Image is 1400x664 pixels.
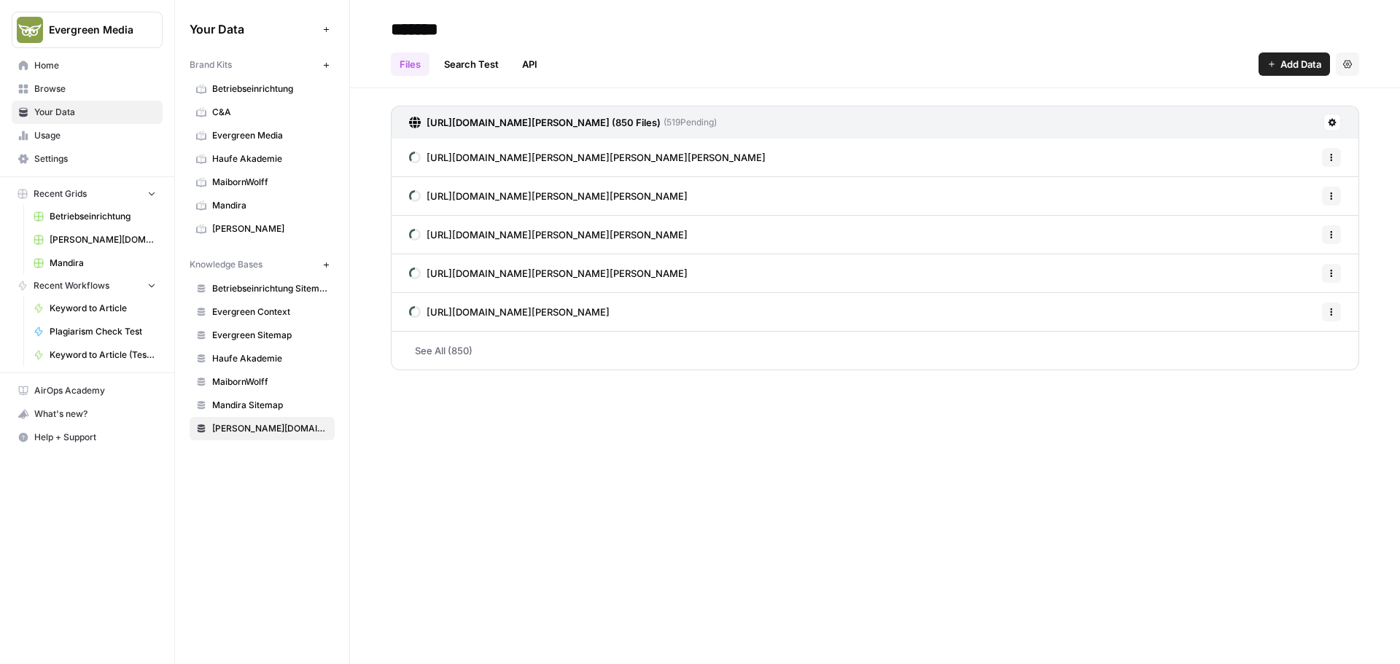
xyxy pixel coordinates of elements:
button: Add Data [1259,52,1330,76]
a: [URL][DOMAIN_NAME][PERSON_NAME][PERSON_NAME][PERSON_NAME] [409,138,766,176]
a: Keyword to Article (Testversion Silja) [27,343,163,367]
a: Haufe Akademie [190,347,335,370]
a: Mandira Sitemap [190,394,335,417]
span: Betriebseinrichtung Sitemap [212,282,328,295]
span: Mandira [212,199,328,212]
a: [PERSON_NAME] [190,217,335,241]
a: MaibornWolff [190,370,335,394]
button: What's new? [12,402,163,426]
span: [URL][DOMAIN_NAME][PERSON_NAME][PERSON_NAME] [427,266,688,281]
span: Knowledge Bases [190,258,262,271]
a: See All (850) [391,332,1359,370]
span: C&A [212,106,328,119]
a: Browse [12,77,163,101]
a: Haufe Akademie [190,147,335,171]
span: MaibornWolff [212,375,328,388]
a: [PERSON_NAME][DOMAIN_NAME] [190,417,335,440]
a: Home [12,54,163,77]
button: Recent Grids [12,183,163,205]
a: MaibornWolff [190,171,335,194]
span: [PERSON_NAME][DOMAIN_NAME] - Ratgeber [50,233,156,246]
span: Keyword to Article [50,302,156,315]
span: AirOps Academy [34,384,156,397]
img: Evergreen Media Logo [17,17,43,43]
span: Your Data [190,20,317,38]
a: [URL][DOMAIN_NAME][PERSON_NAME][PERSON_NAME] [409,216,688,254]
a: AirOps Academy [12,379,163,402]
a: Betriebseinrichtung [190,77,335,101]
a: Betriebseinrichtung [27,205,163,228]
span: Evergreen Sitemap [212,329,328,342]
span: [PERSON_NAME][DOMAIN_NAME] [212,422,328,435]
span: Evergreen Media [212,129,328,142]
a: Betriebseinrichtung Sitemap [190,277,335,300]
span: Keyword to Article (Testversion Silja) [50,348,156,362]
div: What's new? [12,403,162,425]
span: [URL][DOMAIN_NAME][PERSON_NAME][PERSON_NAME] [427,227,688,242]
a: C&A [190,101,335,124]
span: Evergreen Media [49,23,137,37]
a: API [513,52,546,76]
a: Files [391,52,429,76]
span: Brand Kits [190,58,232,71]
a: Evergreen Context [190,300,335,324]
span: Help + Support [34,431,156,444]
span: [URL][DOMAIN_NAME][PERSON_NAME][PERSON_NAME][PERSON_NAME] [427,150,766,165]
a: [URL][DOMAIN_NAME][PERSON_NAME] [409,293,610,331]
a: [URL][DOMAIN_NAME][PERSON_NAME][PERSON_NAME] [409,254,688,292]
a: Mandira [27,251,163,275]
button: Help + Support [12,426,163,449]
span: Browse [34,82,156,95]
span: Recent Grids [34,187,87,200]
span: [URL][DOMAIN_NAME][PERSON_NAME][PERSON_NAME] [427,189,688,203]
span: Add Data [1280,57,1321,71]
a: [URL][DOMAIN_NAME][PERSON_NAME] (850 Files)(519Pending) [409,106,717,138]
span: Betriebseinrichtung [50,210,156,223]
span: [PERSON_NAME] [212,222,328,235]
span: Evergreen Context [212,305,328,319]
a: [PERSON_NAME][DOMAIN_NAME] - Ratgeber [27,228,163,251]
span: Haufe Akademie [212,352,328,365]
a: Usage [12,124,163,147]
span: Haufe Akademie [212,152,328,165]
a: Search Test [435,52,507,76]
span: Mandira Sitemap [212,399,328,412]
span: ( 519 Pending) [661,116,717,129]
a: Settings [12,147,163,171]
span: Plagiarism Check Test [50,325,156,338]
h3: [URL][DOMAIN_NAME][PERSON_NAME] (850 Files) [427,115,661,130]
button: Recent Workflows [12,275,163,297]
a: Evergreen Media [190,124,335,147]
span: Usage [34,129,156,142]
a: [URL][DOMAIN_NAME][PERSON_NAME][PERSON_NAME] [409,177,688,215]
a: Mandira [190,194,335,217]
span: Your Data [34,106,156,119]
span: Recent Workflows [34,279,109,292]
span: MaibornWolff [212,176,328,189]
span: Home [34,59,156,72]
span: Settings [34,152,156,165]
a: Plagiarism Check Test [27,320,163,343]
a: Your Data [12,101,163,124]
span: Mandira [50,257,156,270]
a: Evergreen Sitemap [190,324,335,347]
a: Keyword to Article [27,297,163,320]
button: Workspace: Evergreen Media [12,12,163,48]
span: Betriebseinrichtung [212,82,328,95]
span: [URL][DOMAIN_NAME][PERSON_NAME] [427,305,610,319]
